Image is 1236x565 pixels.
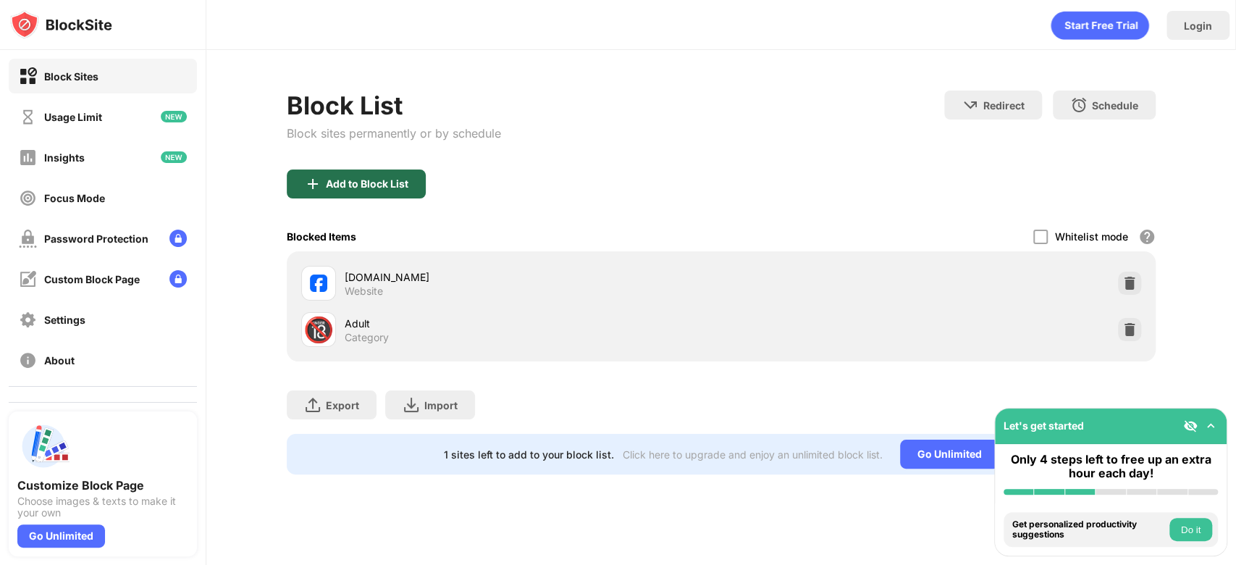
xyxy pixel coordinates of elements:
[44,273,140,285] div: Custom Block Page
[169,230,187,247] img: lock-menu.svg
[1055,230,1128,243] div: Whitelist mode
[44,70,98,83] div: Block Sites
[19,311,37,329] img: settings-off.svg
[345,316,721,331] div: Adult
[19,270,37,288] img: customize-block-page-off.svg
[345,269,721,285] div: [DOMAIN_NAME]
[326,399,359,411] div: Export
[1203,419,1218,433] img: omni-setup-toggle.svg
[303,315,334,345] div: 🔞
[19,230,37,248] img: password-protection-off.svg
[44,192,105,204] div: Focus Mode
[19,67,37,85] img: block-on.svg
[1183,419,1198,433] img: eye-not-visible.svg
[44,354,75,367] div: About
[44,233,148,245] div: Password Protection
[17,478,188,493] div: Customize Block Page
[424,399,458,411] div: Import
[19,148,37,167] img: insights-off.svg
[345,331,389,344] div: Category
[1004,419,1084,432] div: Let's get started
[17,420,70,472] img: push-custom-page.svg
[983,99,1025,112] div: Redirect
[19,189,37,207] img: focus-off.svg
[287,91,501,120] div: Block List
[623,448,883,461] div: Click here to upgrade and enjoy an unlimited block list.
[19,108,37,126] img: time-usage-off.svg
[169,270,187,288] img: lock-menu.svg
[17,524,105,548] div: Go Unlimited
[10,10,112,39] img: logo-blocksite.svg
[326,178,408,190] div: Add to Block List
[287,126,501,141] div: Block sites permanently or by schedule
[44,151,85,164] div: Insights
[444,448,614,461] div: 1 sites left to add to your block list.
[17,495,188,519] div: Choose images & texts to make it your own
[1092,99,1138,112] div: Schedule
[1184,20,1212,32] div: Login
[1004,453,1218,480] div: Only 4 steps left to free up an extra hour each day!
[44,314,85,326] div: Settings
[900,440,999,469] div: Go Unlimited
[44,111,102,123] div: Usage Limit
[287,230,356,243] div: Blocked Items
[310,275,327,292] img: favicons
[161,111,187,122] img: new-icon.svg
[19,351,37,369] img: about-off.svg
[1051,11,1149,40] div: animation
[1012,519,1166,540] div: Get personalized productivity suggestions
[1169,518,1212,541] button: Do it
[161,151,187,163] img: new-icon.svg
[345,285,383,298] div: Website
